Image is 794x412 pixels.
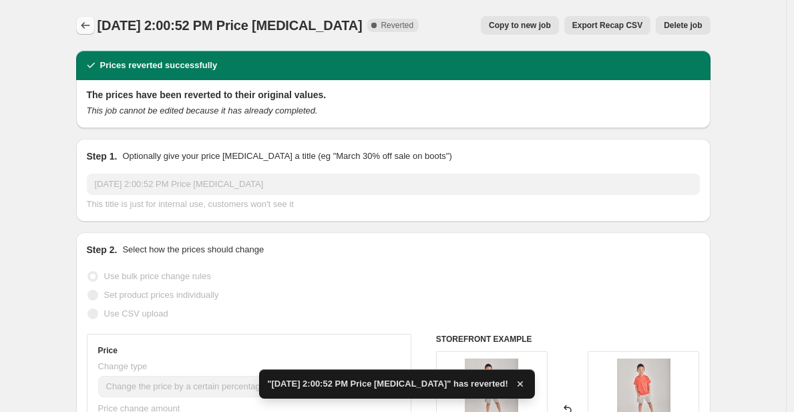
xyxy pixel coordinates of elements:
[572,20,642,31] span: Export Recap CSV
[104,271,211,281] span: Use bulk price change rules
[76,16,95,35] button: Price change jobs
[98,361,148,371] span: Change type
[100,59,218,72] h2: Prices reverted successfully
[87,106,318,116] i: This job cannot be edited because it has already completed.
[489,20,551,31] span: Copy to new job
[481,16,559,35] button: Copy to new job
[87,174,700,195] input: 30% off holiday sale
[87,199,294,209] span: This title is just for internal use, customers won't see it
[664,20,702,31] span: Delete job
[564,16,650,35] button: Export Recap CSV
[87,88,700,101] h2: The prices have been reverted to their original values.
[267,377,508,391] span: "[DATE] 2:00:52 PM Price [MEDICAL_DATA]" has reverted!
[97,18,363,33] span: [DATE] 2:00:52 PM Price [MEDICAL_DATA]
[87,150,118,163] h2: Step 1.
[98,345,118,356] h3: Price
[617,359,670,412] img: CopiadeFA_1830_80x.jpg
[381,20,413,31] span: Reverted
[104,290,219,300] span: Set product prices individually
[656,16,710,35] button: Delete job
[122,243,264,256] p: Select how the prices should change
[436,334,700,345] h6: STOREFRONT EXAMPLE
[122,150,451,163] p: Optionally give your price [MEDICAL_DATA] a title (eg "March 30% off sale on boots")
[104,308,168,319] span: Use CSV upload
[465,359,518,412] img: CopiadeFA_1830_80x.jpg
[87,243,118,256] h2: Step 2.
